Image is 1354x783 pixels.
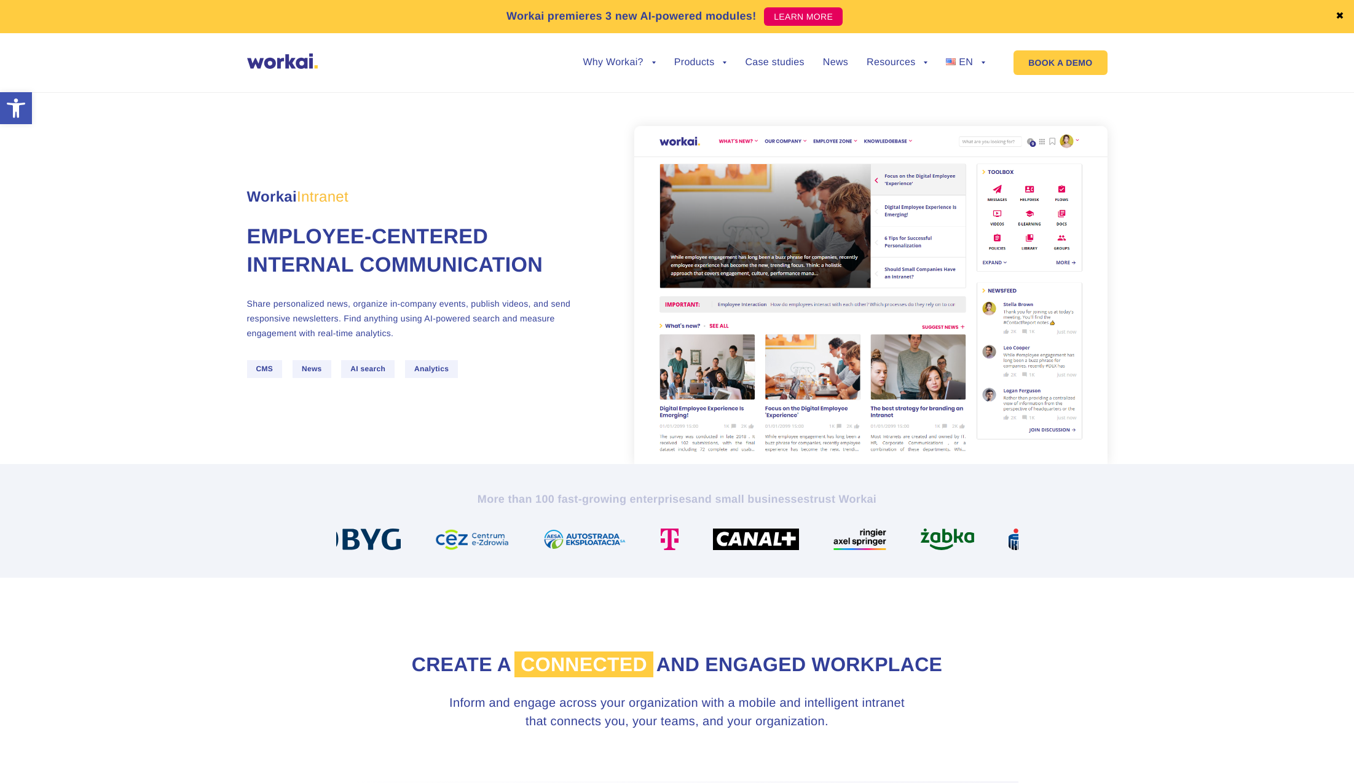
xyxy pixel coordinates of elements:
span: connected [514,651,653,677]
em: Intranet [297,189,348,205]
h2: More than 100 fast-growing enterprises trust Workai [336,492,1018,506]
a: Case studies [745,58,804,68]
a: Why Workai? [583,58,655,68]
span: EN [959,57,973,68]
a: BOOK A DEMO [1014,50,1107,75]
h1: Employee-centered internal communication [247,223,585,280]
a: Resources [867,58,927,68]
p: Share personalized news, organize in-company events, publish videos, and send responsive newslett... [247,296,585,340]
span: CMS [247,360,283,378]
span: AI search [341,360,395,378]
h2: Create a and engaged workplace [336,651,1018,678]
a: Products [674,58,727,68]
i: and small businesses [691,493,809,505]
a: News [823,58,848,68]
span: News [293,360,331,378]
span: Analytics [405,360,458,378]
a: ✖ [1336,12,1344,22]
p: Workai premieres 3 new AI-powered modules! [506,8,757,25]
span: Workai [247,175,348,205]
a: LEARN MORE [764,7,843,26]
h3: Inform and engage across your organization with a mobile and intelligent intranet that connects y... [438,694,916,731]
